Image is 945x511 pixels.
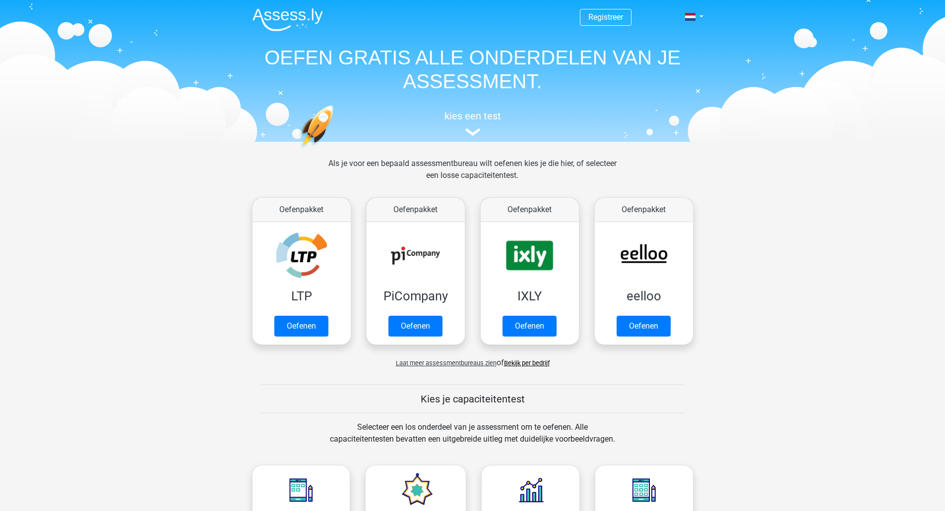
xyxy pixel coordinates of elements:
[320,158,625,193] div: Als je voor een bepaald assessmentbureau wilt oefenen kies je die hier, of selecteer een losse ca...
[252,8,323,31] img: Assessly
[261,393,685,405] h5: Kies je capaciteitentest
[245,110,701,136] a: kies een test
[504,359,550,367] a: Bekijk per bedrijf
[299,105,372,195] img: oefenen
[617,316,671,337] a: Oefenen
[320,421,625,457] div: Selecteer een los onderdeel van je assessment om te oefenen. Alle capaciteitentesten bevatten een...
[588,12,623,22] a: Registreer
[396,359,497,367] span: Laat meer assessmentbureaus zien
[388,316,442,337] a: Oefenen
[503,316,557,337] a: Oefenen
[274,316,328,337] a: Oefenen
[465,128,480,136] img: assessment
[245,110,701,122] h5: kies een test
[245,349,701,369] div: of
[245,46,701,93] h1: OEFEN GRATIS ALLE ONDERDELEN VAN JE ASSESSMENT.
